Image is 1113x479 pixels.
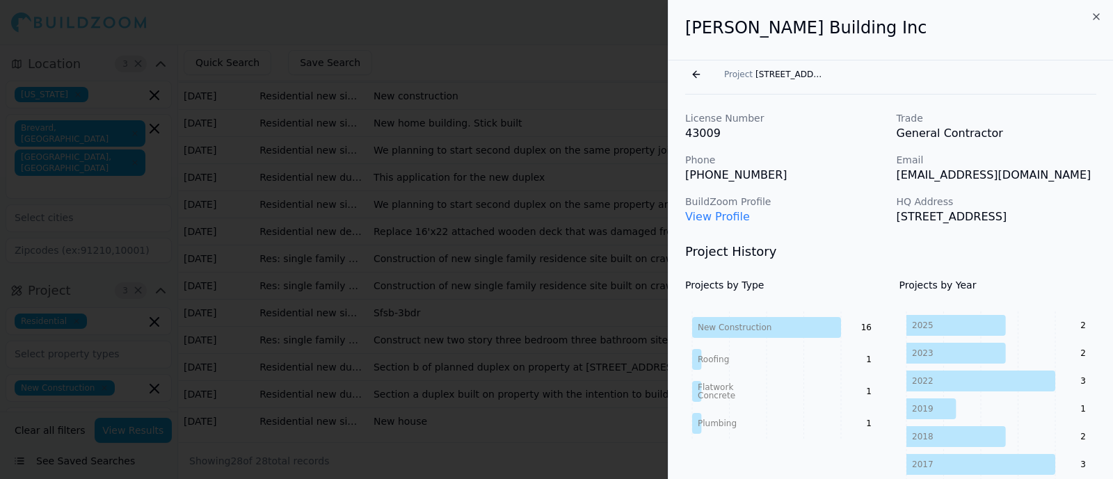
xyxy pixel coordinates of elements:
[912,404,934,414] tspan: 2019
[698,419,737,428] tspan: Plumbing
[716,65,833,84] button: Project[STREET_ADDRESS][PERSON_NAME]
[1080,348,1086,358] text: 2
[912,348,934,358] tspan: 2023
[685,111,886,125] p: License Number
[685,125,886,142] p: 43009
[698,355,729,364] tspan: Roofing
[685,167,886,184] p: [PHONE_NUMBER]
[1080,320,1086,330] text: 2
[1080,460,1086,469] text: 3
[1080,404,1086,414] text: 1
[866,355,872,364] text: 1
[685,278,883,292] h4: Projects by Type
[1080,376,1086,386] text: 3
[912,376,934,386] tspan: 2022
[685,17,1096,39] h2: [PERSON_NAME] Building Inc
[698,323,771,332] tspan: New Construction
[897,153,1097,167] p: Email
[897,209,1097,225] p: [STREET_ADDRESS]
[897,111,1097,125] p: Trade
[866,419,872,428] text: 1
[698,391,735,400] tspan: Concrete
[912,320,934,330] tspan: 2025
[685,210,750,223] a: View Profile
[866,387,872,396] text: 1
[685,242,1096,261] h3: Project History
[755,69,825,80] span: [STREET_ADDRESS][PERSON_NAME]
[897,195,1097,209] p: HQ Address
[724,69,753,80] span: Project
[899,278,1097,292] h4: Projects by Year
[897,167,1097,184] p: [EMAIL_ADDRESS][DOMAIN_NAME]
[912,432,934,441] tspan: 2018
[912,460,934,469] tspan: 2017
[698,382,733,392] tspan: Flatwork
[897,125,1097,142] p: General Contractor
[1080,432,1086,441] text: 2
[685,195,886,209] p: BuildZoom Profile
[861,323,872,332] text: 16
[685,153,886,167] p: Phone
